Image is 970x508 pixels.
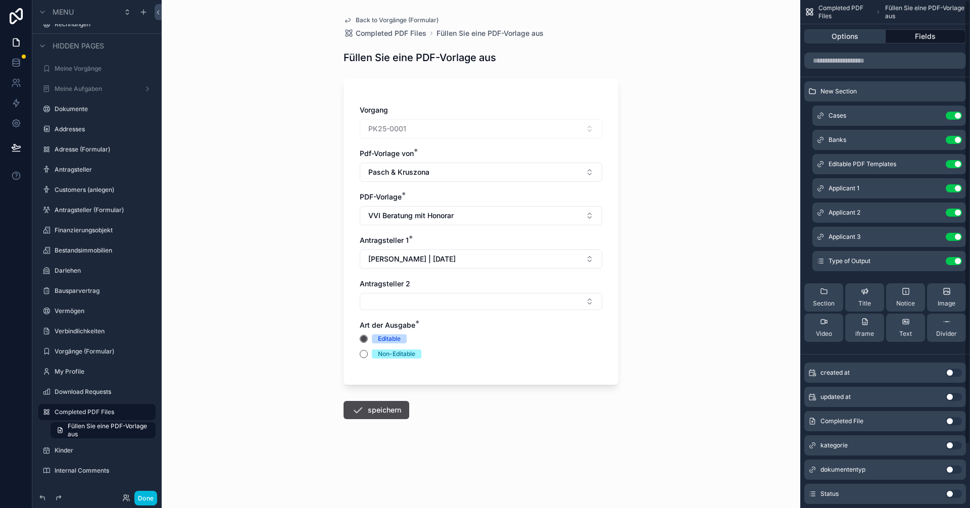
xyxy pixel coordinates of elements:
label: Dokumente [55,105,150,113]
span: Pdf-Vorlage von [360,149,414,158]
span: Füllen Sie eine PDF-Vorlage aus [68,422,150,438]
span: Applicant 1 [829,184,859,192]
span: Editable PDF Templates [829,160,896,168]
span: [PERSON_NAME] | [DATE] [368,254,456,264]
button: Fields [886,29,966,43]
a: Füllen Sie eine PDF-Vorlage aus [51,422,156,438]
span: updated at [820,393,851,401]
span: Applicant 3 [829,233,860,241]
button: Done [134,491,157,505]
button: iframe [845,314,884,342]
span: Completed PDF Files [818,4,871,20]
a: Füllen Sie eine PDF-Vorlage aus [437,28,544,38]
label: Vorgänge (Formular) [55,347,150,355]
span: Completed File [820,417,863,425]
label: Download Requests [55,388,150,396]
span: kategorie [820,441,848,449]
span: Menu [53,7,74,17]
div: Editable [378,334,401,343]
label: Verbindlichkeiten [55,327,150,335]
button: Options [804,29,886,43]
span: Vorgang [360,106,388,114]
span: Status [820,490,839,498]
label: My Profile [55,368,150,376]
span: dokumententyp [820,466,865,474]
span: Antragsteller 1 [360,236,409,244]
label: Antragsteller [55,166,150,174]
span: Image [938,299,955,308]
span: created at [820,369,850,377]
label: Customers (anlegen) [55,186,150,194]
label: Internal Comments [55,467,150,475]
span: Back to Vorgänge (Formular) [356,16,439,24]
label: Adresse (Formular) [55,145,150,154]
a: Completed PDF Files [344,28,426,38]
label: Bestandsimmobilien [55,246,150,255]
label: Kinder [55,446,150,454]
button: Video [804,314,843,342]
span: Art der Ausgabe [360,321,415,329]
div: Non-Editable [378,349,415,359]
span: Text [899,330,912,338]
span: Pasch & Kruszona [368,167,429,177]
button: Title [845,283,884,312]
span: Title [858,299,871,308]
button: Divider [927,314,966,342]
span: Video [816,330,832,338]
span: PDF-Vorlage [360,192,402,201]
span: Section [813,299,835,308]
label: Rechnungen [55,20,150,28]
span: iframe [855,330,874,338]
span: Füllen Sie eine PDF-Vorlage aus [885,4,966,20]
h1: Füllen Sie eine PDF-Vorlage aus [344,50,496,65]
span: Notice [896,299,915,308]
label: Finanzierungsobjekt [55,226,150,234]
label: Meine Aufgaben [55,85,135,93]
label: Antragsteller (Formular) [55,206,150,214]
button: Select Button [360,206,602,225]
a: Back to Vorgänge (Formular) [344,16,439,24]
span: New Section [820,87,857,95]
label: Vermögen [55,307,150,315]
span: Divider [936,330,957,338]
button: Image [927,283,966,312]
label: Completed PDF Files [55,408,150,416]
button: Select Button [360,163,602,182]
label: Addresses [55,125,150,133]
button: Select Button [360,249,602,269]
button: Select Button [360,293,602,310]
span: Hidden pages [53,41,104,51]
label: Bausparvertrag [55,287,150,295]
label: Darlehen [55,267,150,275]
span: Applicant 2 [829,209,860,217]
span: VVI Beratung mit Honorar [368,211,454,221]
label: Meine Vorgänge [55,65,150,73]
button: Text [886,314,925,342]
button: Notice [886,283,925,312]
span: Type of Output [829,257,870,265]
span: Antragsteller 2 [360,279,410,288]
button: speichern [344,401,409,419]
button: Section [804,283,843,312]
span: Completed PDF Files [356,28,426,38]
